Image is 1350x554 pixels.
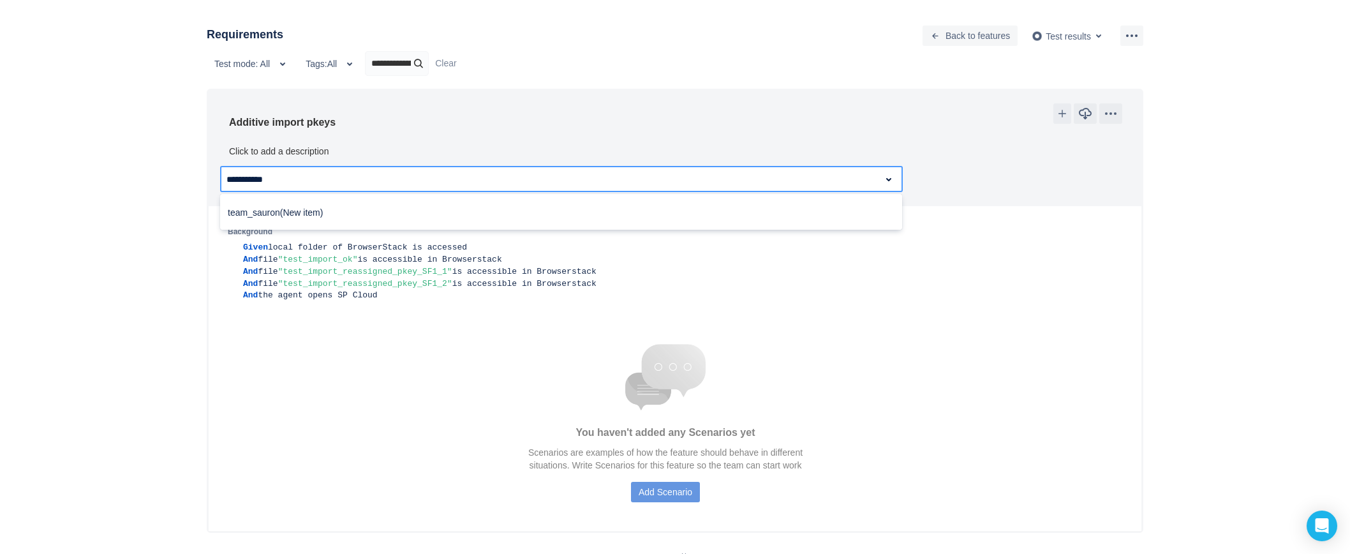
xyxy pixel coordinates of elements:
[930,31,940,41] span: back icon
[258,255,278,264] span: file
[452,279,597,288] span: is accessible in Browserstack
[1046,31,1091,41] span: Test results
[435,58,456,68] a: Clear
[258,279,278,288] span: file
[357,255,501,264] span: is accessible in Browserstack
[258,290,377,300] span: the agent opens SP Cloud
[1078,106,1093,121] span: download icon
[243,267,258,276] span: And
[306,54,337,74] span: Tags: All
[228,207,323,220] span: team_sauron ( New item )
[278,279,452,288] span: "test_import_reassigned_pkey_SF1_2"
[631,486,700,497] a: Add Scenario
[1032,31,1042,41] img: AgwABIgr006M16MAAAAASUVORK5CYII=
[207,26,283,43] h3: Requirements
[207,54,298,74] button: Test mode: All
[946,26,1010,46] span: Back to features
[243,290,258,300] span: And
[258,267,278,276] span: file
[214,54,270,74] span: Test mode: All
[278,255,358,264] span: "test_import_ok"
[243,243,268,252] span: Given
[1103,106,1118,121] span: more
[268,243,467,252] span: local folder of BrowserStack is accessed
[1124,28,1139,43] span: more
[411,57,426,70] span: search icon
[189,424,1141,440] h3: You haven't added any Scenarios yet
[243,255,258,264] span: And
[229,114,336,130] h3: Additive import pkeys
[923,30,1018,40] a: Back to features
[189,447,1141,472] p: Scenarios are examples of how the feature should behave in different situations. Write Scenarios ...
[1024,26,1114,46] button: Test results
[631,482,700,502] button: Add Scenario
[228,227,272,237] label: Background
[298,54,365,74] button: Tags:All
[278,267,452,276] span: "test_import_reassigned_pkey_SF1_1"
[1307,511,1337,541] div: Open Intercom Messenger
[243,279,258,288] span: And
[923,26,1018,46] button: Back to features
[229,147,329,156] div: Click to add a description
[1057,109,1067,119] span: add icon
[452,267,597,276] span: is accessible in Browserstack
[639,482,692,502] span: Add Scenario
